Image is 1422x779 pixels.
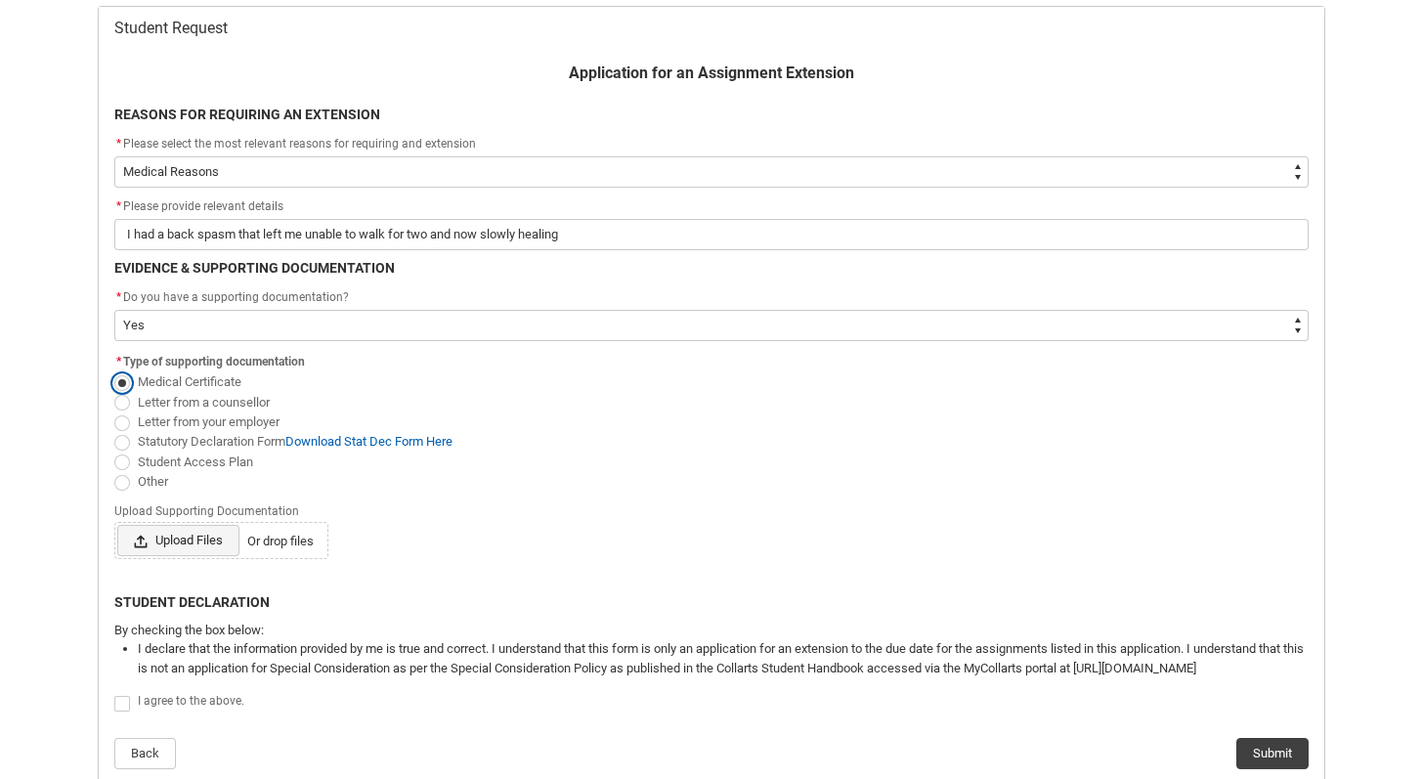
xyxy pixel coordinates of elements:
[285,434,452,449] a: Download Stat Dec Form Here
[123,137,476,151] span: Please select the most relevant reasons for requiring and extension
[114,260,395,276] b: EVIDENCE & SUPPORTING DOCUMENTATION
[138,639,1309,677] li: I declare that the information provided by me is true and correct. I understand that this form is...
[114,19,228,38] span: Student Request
[123,355,305,368] span: Type of supporting documentation
[114,738,176,769] button: Back
[138,694,244,708] span: I agree to the above.
[138,414,280,429] span: Letter from your employer
[116,137,121,151] abbr: required
[247,532,314,551] span: Or drop files
[114,594,270,610] b: STUDENT DECLARATION
[114,199,283,213] span: Please provide relevant details
[114,498,307,520] span: Upload Supporting Documentation
[138,374,241,389] span: Medical Certificate
[569,64,854,82] b: Application for an Assignment Extension
[116,290,121,304] abbr: required
[123,290,349,304] span: Do you have a supporting documentation?
[116,199,121,213] abbr: required
[138,434,452,449] span: Statutory Declaration Form
[114,621,1309,640] p: By checking the box below:
[1236,738,1309,769] button: Submit
[116,355,121,368] abbr: required
[138,395,270,410] span: Letter from a counsellor
[114,107,380,122] b: REASONS FOR REQUIRING AN EXTENSION
[138,474,168,489] span: Other
[138,454,253,469] span: Student Access Plan
[117,525,239,556] span: Upload Files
